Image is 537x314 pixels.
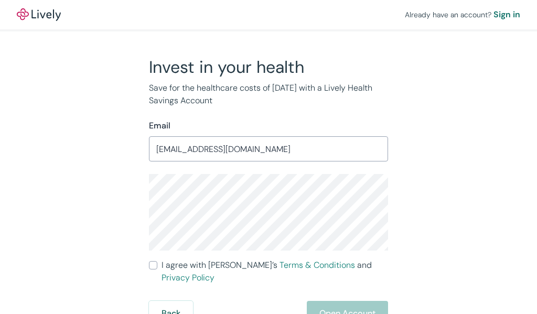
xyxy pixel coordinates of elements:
img: Lively [17,8,61,21]
a: LivelyLively [17,8,61,21]
a: Terms & Conditions [280,259,355,270]
a: Sign in [493,8,520,21]
a: Privacy Policy [162,272,214,283]
div: Already have an account? [405,8,520,21]
p: Save for the healthcare costs of [DATE] with a Lively Health Savings Account [149,82,388,107]
h2: Invest in your health [149,57,388,78]
span: I agree with [PERSON_NAME]’s and [162,259,388,284]
label: Email [149,120,170,132]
